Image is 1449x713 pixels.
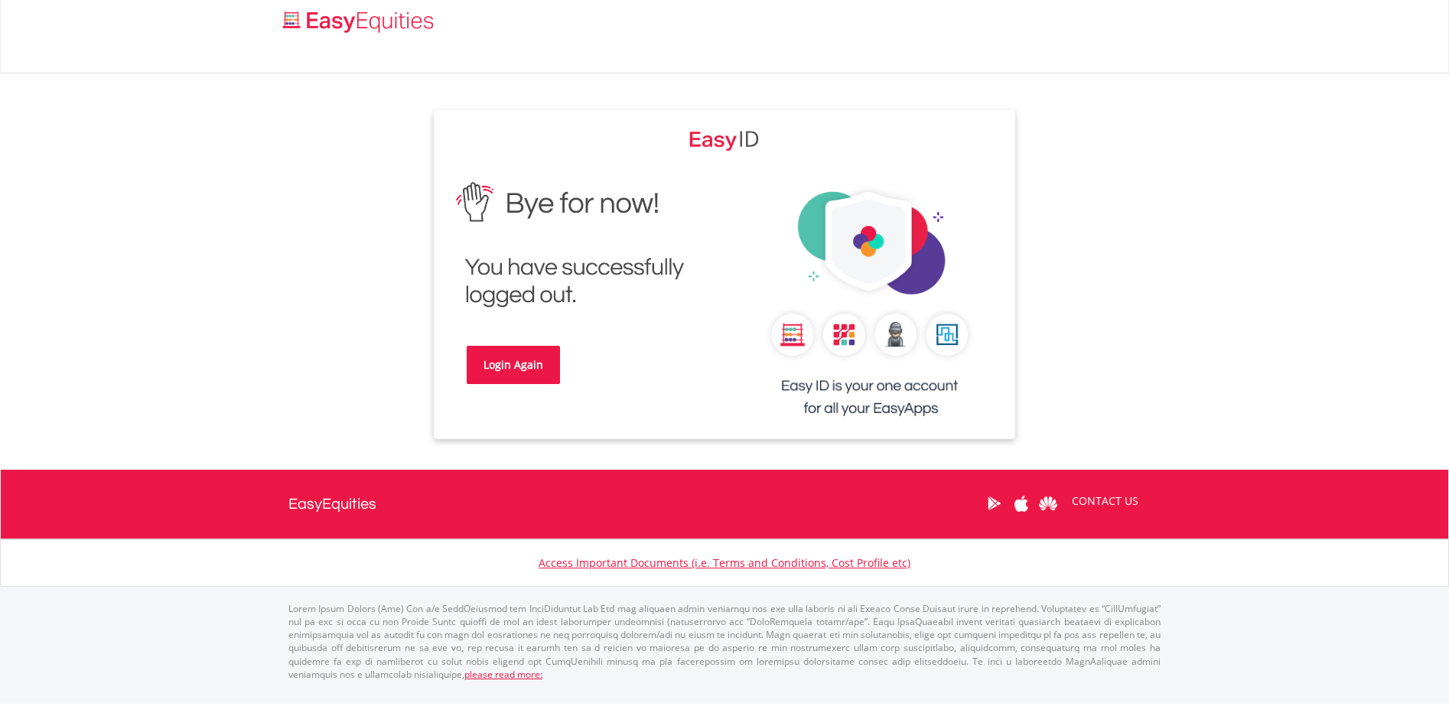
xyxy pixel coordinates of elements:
[981,480,1008,527] a: Google Play
[445,171,713,319] img: EasyEquities
[1061,480,1149,523] a: CONTACT US
[736,171,1004,439] img: EasyEquities
[288,602,1161,681] p: Lorem Ipsum Dolors (Ame) Con a/e SeddOeiusmod tem InciDiduntut Lab Etd mag aliquaen admin veniamq...
[467,346,560,384] a: Login Again
[288,470,376,539] a: EasyEquities
[539,555,910,570] a: Access Important Documents (i.e. Terms and Conditions, Cost Profile etc)
[280,9,440,34] img: EasyEquities_Logo.png
[1008,480,1034,527] a: Apple
[464,668,542,681] a: please read more:
[689,125,760,151] img: EasyEquities
[277,4,440,34] a: Home page
[1034,480,1061,527] a: Huawei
